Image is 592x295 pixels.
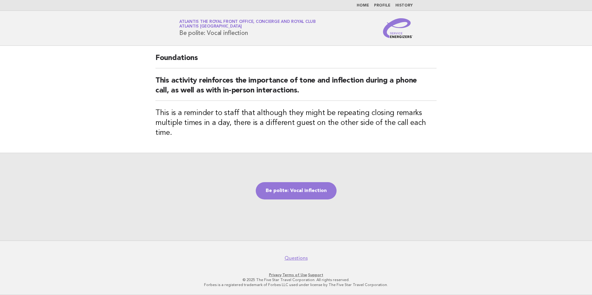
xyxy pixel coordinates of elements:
a: History [395,4,413,7]
h2: Foundations [155,53,437,68]
p: Forbes is a registered trademark of Forbes LLC used under license by The Five Star Travel Corpora... [107,282,485,287]
h2: This activity reinforces the importance of tone and inflection during a phone call, as well as wi... [155,76,437,101]
p: © 2025 The Five Star Travel Corporation. All rights reserved. [107,277,485,282]
img: Service Energizers [383,18,413,38]
a: Home [357,4,369,7]
h3: This is a reminder to staff that although they might be repeating closing remarks multiple times ... [155,108,437,138]
a: Support [308,273,323,277]
a: Privacy [269,273,281,277]
a: Terms of Use [282,273,307,277]
h1: Be polite: Vocal inflection [179,20,316,36]
a: Questions [285,255,308,261]
span: Atlantis [GEOGRAPHIC_DATA] [179,25,242,29]
a: Atlantis The Royal Front Office, Concierge and Royal ClubAtlantis [GEOGRAPHIC_DATA] [179,20,316,28]
a: Be polite: Vocal inflection [256,182,337,199]
a: Profile [374,4,390,7]
p: · · [107,272,485,277]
